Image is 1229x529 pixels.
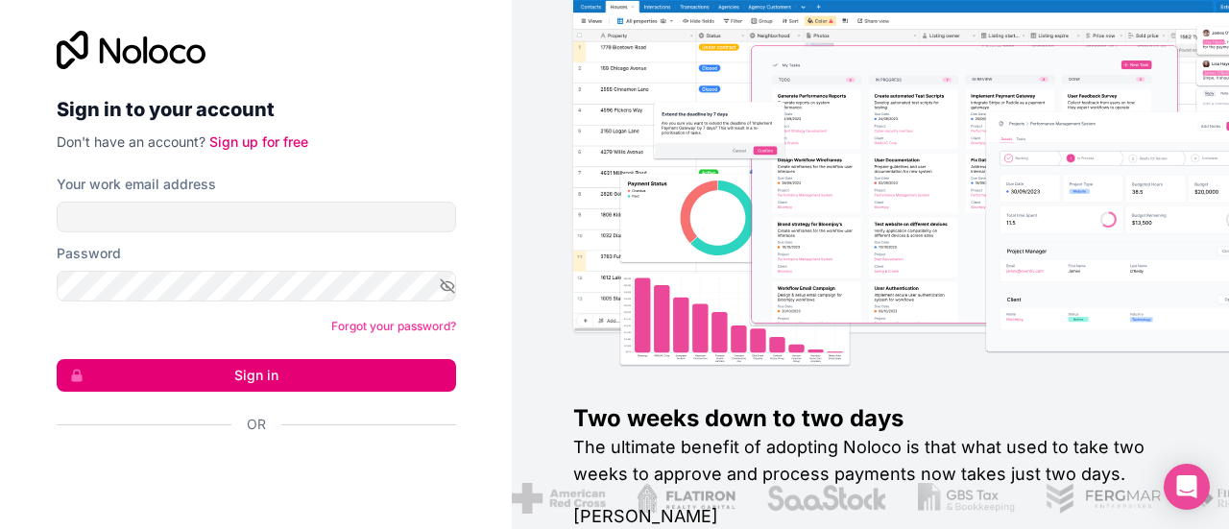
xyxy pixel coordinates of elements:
[57,244,121,263] label: Password
[57,175,216,194] label: Your work email address
[57,359,456,392] button: Sign in
[57,271,456,301] input: Password
[47,455,450,497] iframe: Sign in with Google Button
[505,483,598,514] img: /assets/american-red-cross-BAupjrZR.png
[247,415,266,434] span: Or
[57,202,456,232] input: Email address
[573,403,1168,434] h1: Two weeks down to two days
[573,434,1168,488] h2: The ultimate benefit of adopting Noloco is that what used to take two weeks to approve and proces...
[331,319,456,333] a: Forgot your password?
[57,92,456,127] h2: Sign in to your account
[57,133,205,150] span: Don't have an account?
[1164,464,1210,510] div: Open Intercom Messenger
[209,133,308,150] a: Sign up for free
